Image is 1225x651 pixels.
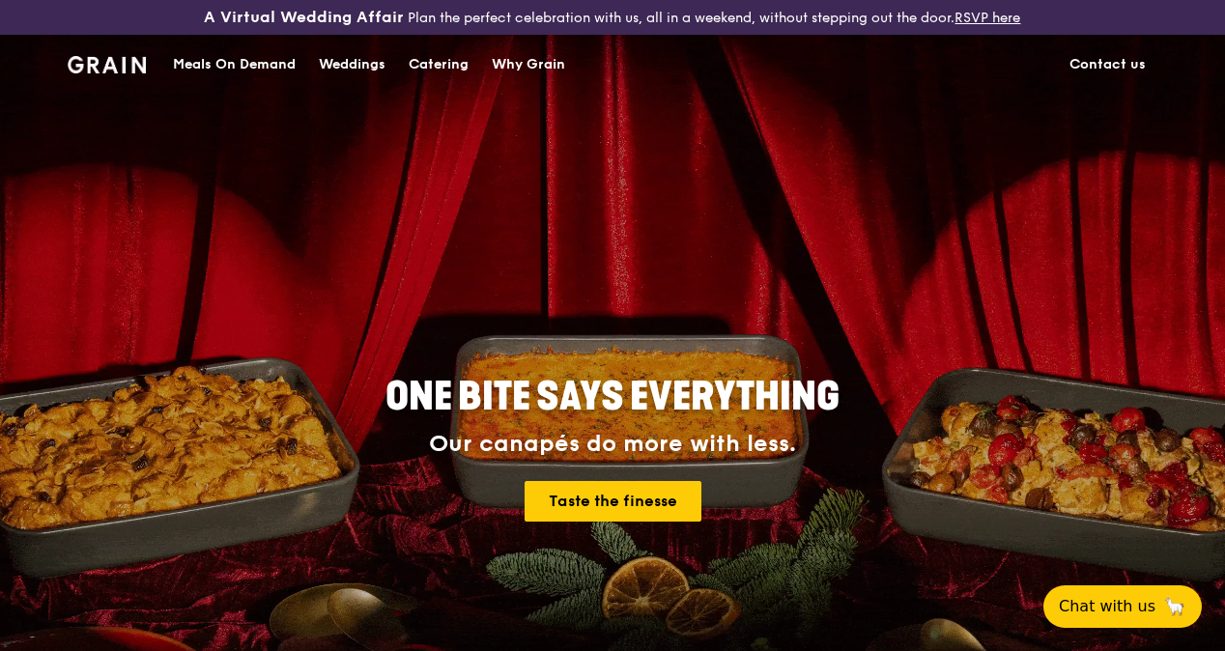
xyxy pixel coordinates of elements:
a: GrainGrain [68,34,146,92]
div: Weddings [319,36,385,94]
img: Grain [68,56,146,73]
a: Contact us [1058,36,1157,94]
div: Catering [409,36,469,94]
a: Catering [397,36,480,94]
span: ONE BITE SAYS EVERYTHING [385,374,840,420]
div: Plan the perfect celebration with us, all in a weekend, without stepping out the door. [204,8,1020,27]
span: 🦙 [1163,595,1186,618]
span: Chat with us [1059,595,1155,618]
a: Weddings [307,36,397,94]
a: Why Grain [480,36,577,94]
div: Why Grain [492,36,565,94]
a: Taste the finesse [525,481,701,522]
button: Chat with us🦙 [1043,585,1202,628]
h3: A Virtual Wedding Affair [204,8,404,27]
div: Our canapés do more with less. [265,431,960,458]
div: Meals On Demand [173,36,296,94]
a: RSVP here [954,10,1020,26]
